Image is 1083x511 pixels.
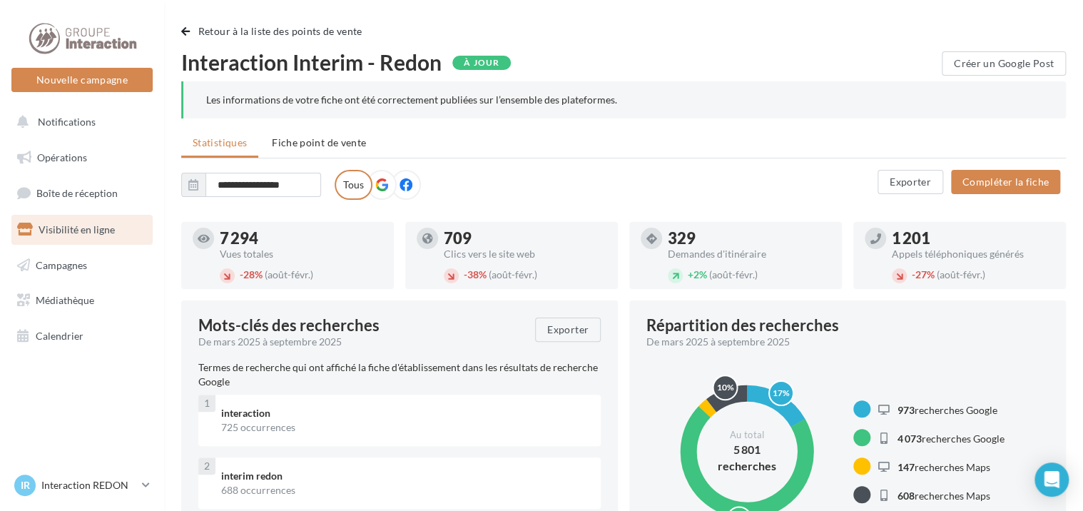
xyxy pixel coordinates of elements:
div: De mars 2025 à septembre 2025 [646,335,1037,349]
span: recherches Google [898,432,1005,444]
a: IR Interaction REDON [11,472,153,499]
div: Demandes d'itinéraire [668,249,830,259]
span: (août-févr.) [709,268,758,280]
span: 608 [898,489,915,501]
span: 38% [464,268,487,280]
a: Médiathèque [9,285,156,315]
div: 1 201 [892,231,1054,246]
div: 329 [668,231,830,246]
span: 147 [898,460,915,472]
span: Retour à la liste des points de vente [198,25,362,37]
span: 28% [240,268,263,280]
button: Nouvelle campagne [11,68,153,92]
span: 27% [912,268,935,280]
span: Notifications [38,116,96,128]
div: De mars 2025 à septembre 2025 [198,335,524,349]
a: Opérations [9,143,156,173]
a: Campagnes [9,251,156,280]
div: Open Intercom Messenger [1034,462,1069,497]
span: (août-févr.) [489,268,537,280]
button: Exporter [535,318,601,342]
label: Tous [335,170,372,200]
span: - [240,268,243,280]
div: 7 294 [220,231,382,246]
p: Termes de recherche qui ont affiché la fiche d'établissement dans les résultats de recherche Google [198,360,601,389]
div: Les informations de votre fiche ont été correctement publiées sur l’ensemble des plateformes. [206,93,1043,107]
div: 725 occurrences [221,420,589,435]
button: Compléter la fiche [951,170,1060,194]
span: Médiathèque [36,294,94,306]
div: 1 [198,395,215,412]
span: - [912,268,915,280]
span: Interaction Interim - Redon [181,51,442,73]
span: Fiche point de vente [272,136,366,148]
span: IR [21,478,30,492]
p: Interaction REDON [41,478,136,492]
div: 709 [444,231,606,246]
div: Appels téléphoniques générés [892,249,1054,259]
span: 973 [898,403,915,415]
div: Clics vers le site web [444,249,606,259]
span: recherches Maps [898,460,990,472]
span: Visibilité en ligne [39,223,115,236]
span: recherches Google [898,403,997,415]
div: 2 [198,457,215,475]
div: 688 occurrences [221,483,589,497]
span: (août-févr.) [265,268,313,280]
span: Calendrier [36,330,83,342]
span: (août-févr.) [937,268,985,280]
button: Notifications [9,107,150,137]
div: Vues totales [220,249,382,259]
span: recherches Maps [898,489,990,501]
a: Boîte de réception [9,178,156,208]
span: - [464,268,467,280]
div: interim redon [221,469,589,483]
span: Boîte de réception [36,187,118,199]
a: Compléter la fiche [945,175,1066,187]
div: Répartition des recherches [646,318,839,333]
div: interaction [221,406,589,420]
div: À jour [452,56,511,70]
span: 4 073 [898,432,922,444]
span: Mots-clés des recherches [198,318,380,333]
span: + [688,268,693,280]
button: Retour à la liste des points de vente [181,23,368,40]
a: Visibilité en ligne [9,215,156,245]
span: Opérations [37,151,87,163]
a: Calendrier [9,321,156,351]
button: Exporter [878,170,943,194]
span: 2% [688,268,707,280]
span: Campagnes [36,258,87,270]
button: Créer un Google Post [942,51,1066,76]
